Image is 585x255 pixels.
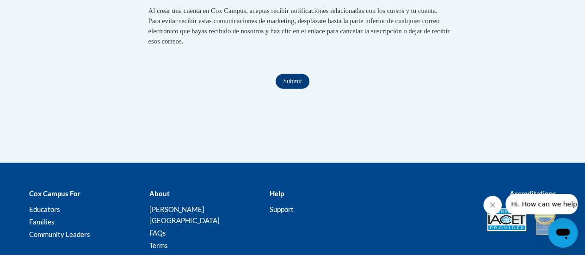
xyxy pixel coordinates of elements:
input: Submit [276,74,309,89]
b: Cox Campus For [29,189,80,198]
a: Support [269,205,293,213]
a: FAQs [149,229,166,237]
iframe: Message from company [505,194,578,214]
a: [PERSON_NAME][GEOGRAPHIC_DATA] [149,205,219,224]
span: Al crear una cuenta en Cox Campus, aceptas recibir notificaciones relacionadas con los cursos y t... [148,7,450,45]
span: Hi. How can we help? [6,6,75,14]
iframe: Close message [483,196,502,214]
b: About [149,189,169,198]
a: Families [29,218,55,226]
iframe: Button to launch messaging window [548,218,578,248]
img: IDA® Accredited [533,204,556,236]
a: Terms [149,241,167,249]
b: Help [269,189,283,198]
a: Educators [29,205,60,213]
img: Accredited IACET® Provider [487,208,526,231]
a: Community Leaders [29,230,90,238]
b: Accreditations [510,189,556,198]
